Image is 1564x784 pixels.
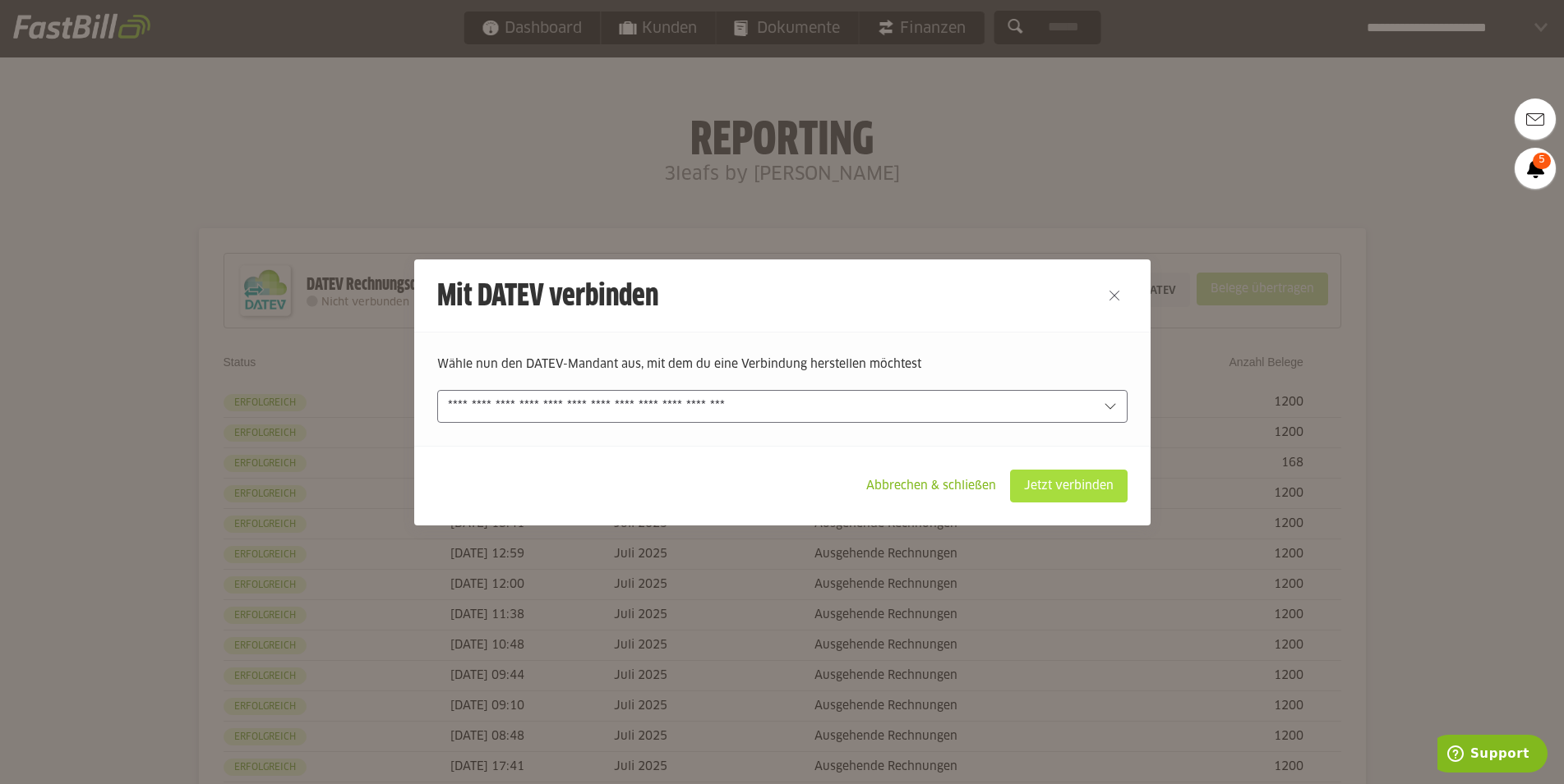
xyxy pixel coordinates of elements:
[1437,735,1548,776] iframe: Öffnet ein Widget, in dem Sie weitere Informationen finden
[437,355,1128,374] p: Wähle nun den DATEV-Mandant aus, mit dem du eine Verbindung herstellen möchtest
[1010,470,1128,502] sl-button: Jetzt verbinden
[852,470,1010,502] sl-button: Abbrechen & schließen
[1515,148,1556,189] a: 5
[1533,153,1551,169] span: 5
